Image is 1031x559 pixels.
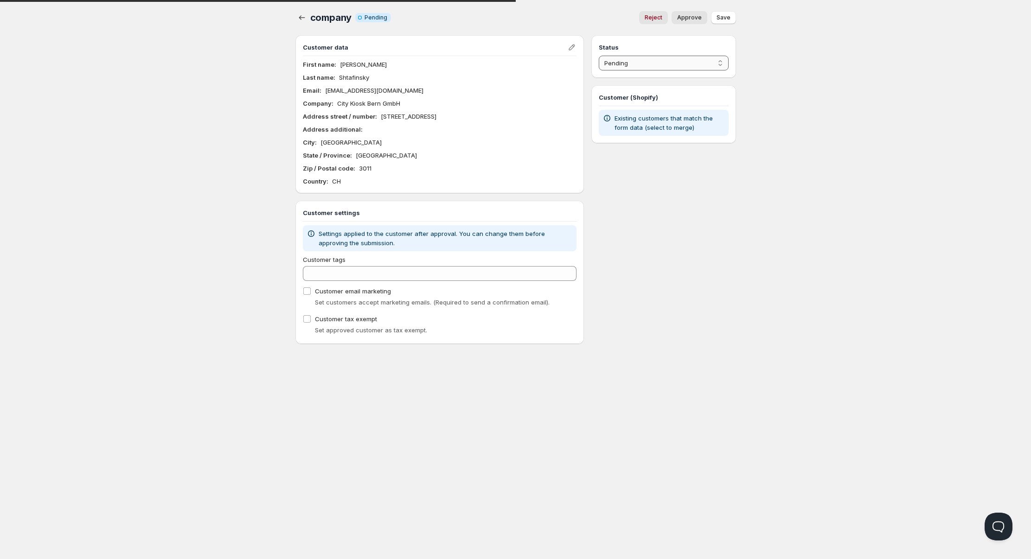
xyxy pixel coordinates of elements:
span: Customer tags [303,256,346,263]
p: Settings applied to the customer after approval. You can change them before approving the submiss... [319,229,573,248]
span: Pending [365,14,387,21]
span: Set approved customer as tax exempt. [315,326,427,334]
button: Edit [565,41,578,54]
b: Address street / number : [303,113,377,120]
p: [EMAIL_ADDRESS][DOMAIN_NAME] [325,86,423,95]
button: Reject [639,11,668,24]
h3: Customer settings [303,208,577,217]
p: CH [332,177,341,186]
iframe: Help Scout Beacon - Open [985,513,1012,540]
button: Save [711,11,736,24]
b: Address additional : [303,126,363,133]
span: Save [717,14,730,21]
h3: Status [599,43,728,52]
p: 3011 [359,164,371,173]
button: Approve [672,11,707,24]
b: Country : [303,178,328,185]
b: Zip / Postal code : [303,165,355,172]
span: company [310,12,352,23]
p: [GEOGRAPHIC_DATA] [356,151,417,160]
p: [GEOGRAPHIC_DATA] [320,138,382,147]
b: City : [303,139,317,146]
span: Customer tax exempt [315,315,377,323]
span: Reject [645,14,662,21]
p: City Kiosk Bern GmbH [337,99,400,108]
h3: Customer data [303,43,568,52]
span: Customer email marketing [315,287,391,295]
b: State / Province : [303,152,352,159]
p: [STREET_ADDRESS] [381,112,436,121]
span: Approve [677,14,702,21]
p: [PERSON_NAME] [340,60,387,69]
b: First name : [303,61,336,68]
span: Set customers accept marketing emails. (Required to send a confirmation email). [315,299,550,306]
b: Company : [303,100,333,107]
b: Last name : [303,74,335,81]
b: Email : [303,87,321,94]
p: Existing customers that match the form data (select to merge) [615,114,724,132]
p: Shtafinsky [339,73,369,82]
h3: Customer (Shopify) [599,93,728,102]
